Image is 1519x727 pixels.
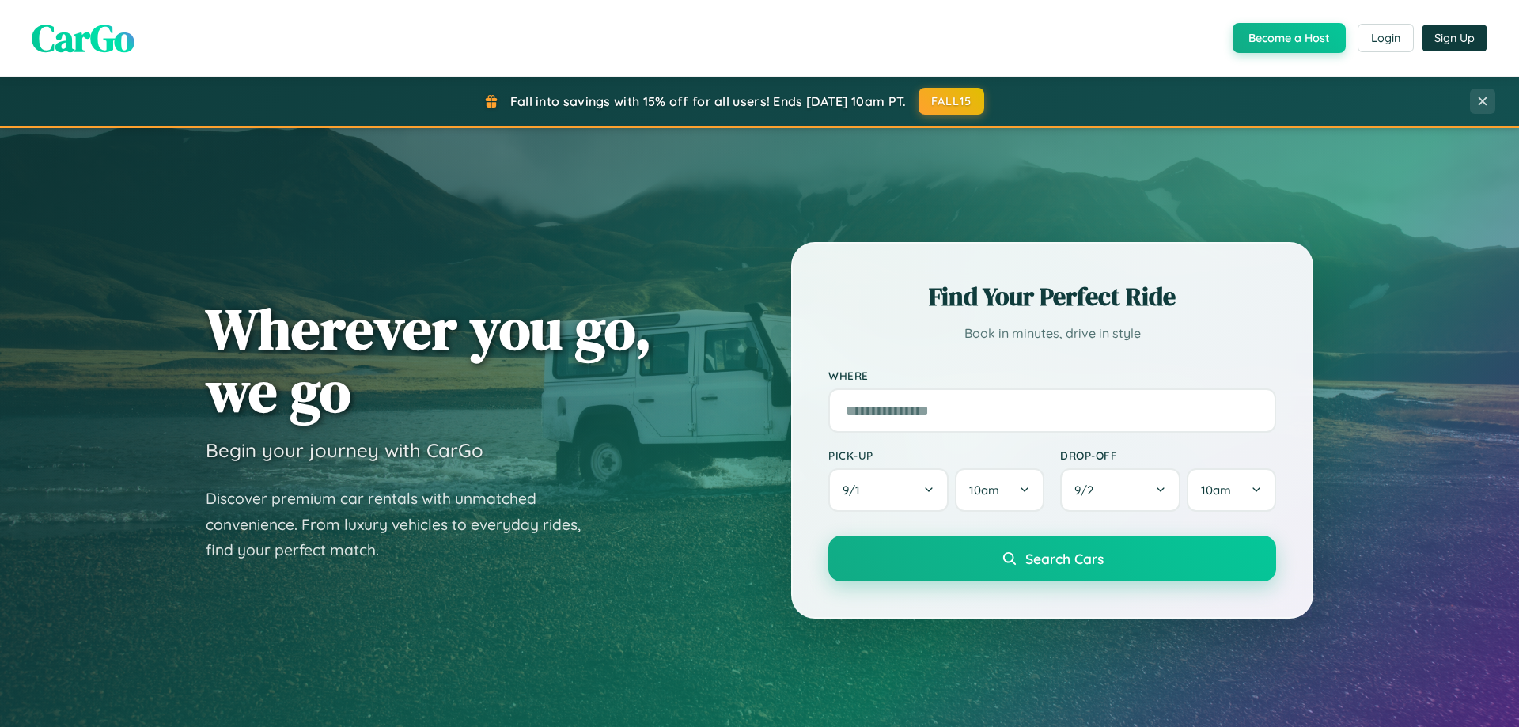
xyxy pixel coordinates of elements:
[828,449,1044,462] label: Pick-up
[1025,550,1104,567] span: Search Cars
[828,279,1276,314] h2: Find Your Perfect Ride
[828,468,949,512] button: 9/1
[206,486,601,563] p: Discover premium car rentals with unmatched convenience. From luxury vehicles to everyday rides, ...
[206,438,483,462] h3: Begin your journey with CarGo
[510,93,907,109] span: Fall into savings with 15% off for all users! Ends [DATE] 10am PT.
[1187,468,1276,512] button: 10am
[1233,23,1346,53] button: Become a Host
[1060,468,1180,512] button: 9/2
[32,12,134,64] span: CarGo
[1201,483,1231,498] span: 10am
[843,483,868,498] span: 9 / 1
[919,88,985,115] button: FALL15
[828,536,1276,581] button: Search Cars
[828,369,1276,382] label: Where
[1074,483,1101,498] span: 9 / 2
[1358,24,1414,52] button: Login
[828,322,1276,345] p: Book in minutes, drive in style
[206,297,652,422] h1: Wherever you go, we go
[955,468,1044,512] button: 10am
[969,483,999,498] span: 10am
[1060,449,1276,462] label: Drop-off
[1422,25,1487,51] button: Sign Up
